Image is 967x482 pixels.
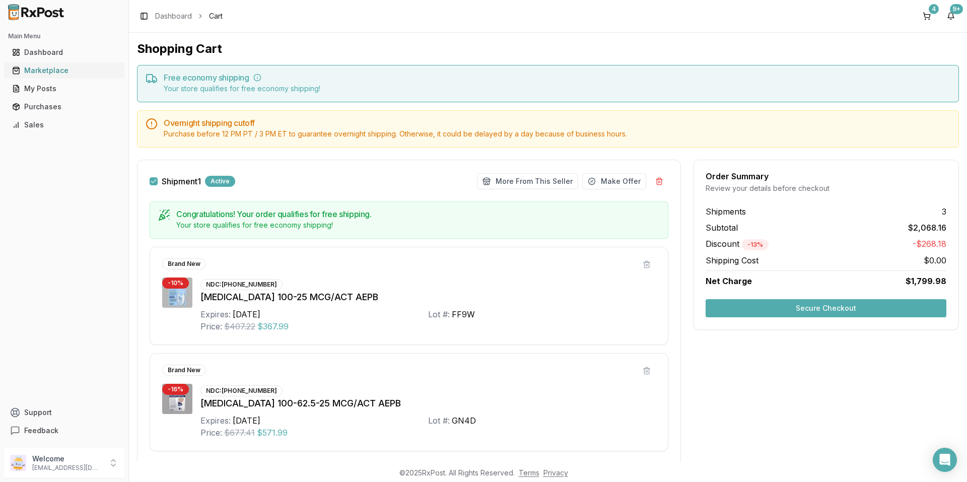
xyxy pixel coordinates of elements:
div: [MEDICAL_DATA] 100-25 MCG/ACT AEPB [200,290,656,304]
div: Purchases [12,102,116,112]
h5: Free economy shipping [164,74,950,82]
a: Dashboard [8,43,120,61]
div: Lot #: [428,308,450,320]
img: Breo Ellipta 100-25 MCG/ACT AEPB [162,278,192,308]
span: $2,068.16 [908,222,946,234]
div: Active [205,176,235,187]
div: NDC: [PHONE_NUMBER] [200,279,283,290]
span: Feedback [24,426,58,436]
button: More From This Seller [477,173,578,189]
a: Privacy [543,468,568,477]
button: Secure Checkout [706,299,946,317]
span: Subtotal [706,222,738,234]
span: $0.00 [924,254,946,266]
div: - 16 % [162,384,189,395]
button: Support [4,403,124,422]
div: Dashboard [12,47,116,57]
img: RxPost Logo [4,4,68,20]
a: Dashboard [155,11,192,21]
div: 4 [929,4,939,14]
a: Purchases [8,98,120,116]
button: My Posts [4,81,124,97]
span: $367.99 [257,320,289,332]
div: [MEDICAL_DATA] 100-62.5-25 MCG/ACT AEPB [200,396,656,410]
span: Net Charge [706,276,752,286]
h5: Congratulations! Your order qualifies for free shipping. [176,210,660,218]
span: $407.22 [224,320,255,332]
button: Dashboard [4,44,124,60]
div: - 10 % [162,278,189,289]
div: GN4D [452,415,476,427]
button: 9+ [943,8,959,24]
div: - 13 % [742,239,769,250]
div: Open Intercom Messenger [933,448,957,472]
button: Make Offer [582,173,646,189]
p: Welcome [32,454,102,464]
p: [EMAIL_ADDRESS][DOMAIN_NAME] [32,464,102,472]
div: Price: [200,427,222,439]
button: Marketplace [4,62,124,79]
span: Shipping Cost [706,254,758,266]
div: NDC: [PHONE_NUMBER] [200,385,283,396]
span: Shipment 1 [162,177,201,185]
span: $1,799.98 [906,275,946,287]
div: Sales [12,120,116,130]
h5: Overnight shipping cutoff [164,119,950,127]
div: My Posts [12,84,116,94]
div: Your store qualifies for free economy shipping! [164,84,950,94]
button: Sales [4,117,124,133]
a: Sales [8,116,120,134]
button: 4 [919,8,935,24]
span: $571.99 [257,427,288,439]
div: Brand New [162,258,206,269]
div: Order Summary [706,172,946,180]
div: Expires: [200,308,231,320]
button: Feedback [4,422,124,440]
div: Price: [200,320,222,332]
a: Terms [519,468,539,477]
div: Your store qualifies for free economy shipping! [176,220,660,230]
span: Shipments [706,205,746,218]
div: Expires: [200,415,231,427]
div: [DATE] [233,308,260,320]
h2: Main Menu [8,32,120,40]
span: -$268.18 [913,238,946,250]
span: $677.41 [224,427,255,439]
span: Cart [209,11,223,21]
div: FF9W [452,308,475,320]
div: Brand New [162,365,206,376]
a: Marketplace [8,61,120,80]
img: Trelegy Ellipta 100-62.5-25 MCG/ACT AEPB [162,384,192,414]
div: Lot #: [428,415,450,427]
div: Purchase before 12 PM PT / 3 PM ET to guarantee overnight shipping. Otherwise, it could be delaye... [164,129,950,139]
div: 9+ [950,4,963,14]
div: [DATE] [233,415,260,427]
img: User avatar [10,455,26,471]
a: My Posts [8,80,120,98]
h1: Shopping Cart [137,41,959,57]
span: 3 [942,205,946,218]
nav: breadcrumb [155,11,223,21]
div: Marketplace [12,65,116,76]
button: Purchases [4,99,124,115]
div: Review your details before checkout [706,183,946,193]
span: Discount [706,239,769,249]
